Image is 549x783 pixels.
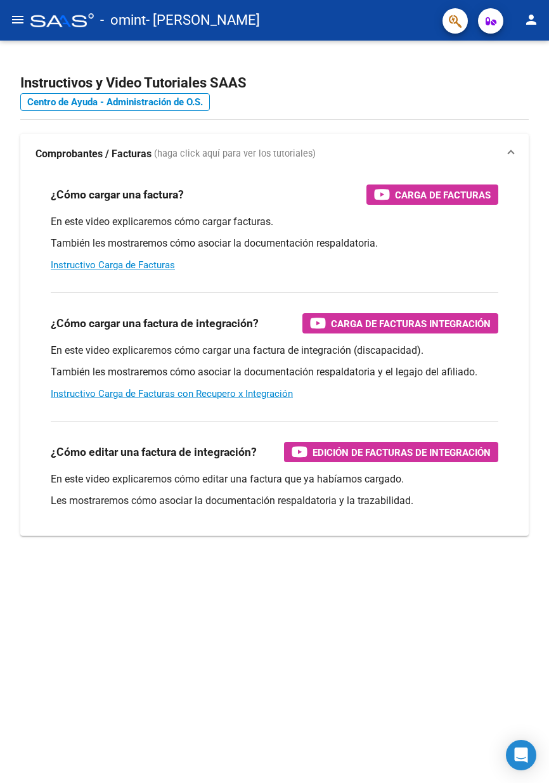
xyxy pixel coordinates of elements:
span: Carga de Facturas Integración [331,316,491,332]
p: También les mostraremos cómo asociar la documentación respaldatoria. [51,236,498,250]
p: También les mostraremos cómo asociar la documentación respaldatoria y el legajo del afiliado. [51,365,498,379]
a: Centro de Ayuda - Administración de O.S. [20,93,210,111]
a: Instructivo Carga de Facturas con Recupero x Integración [51,388,293,399]
span: - omint [100,6,146,34]
p: En este video explicaremos cómo cargar una factura de integración (discapacidad). [51,344,498,358]
button: Carga de Facturas Integración [302,313,498,333]
h3: ¿Cómo cargar una factura de integración? [51,314,259,332]
p: En este video explicaremos cómo cargar facturas. [51,215,498,229]
div: Comprobantes / Facturas (haga click aquí para ver los tutoriales) [20,174,529,536]
div: Open Intercom Messenger [506,740,536,770]
h2: Instructivos y Video Tutoriales SAAS [20,71,529,95]
p: Les mostraremos cómo asociar la documentación respaldatoria y la trazabilidad. [51,494,498,508]
mat-icon: person [524,12,539,27]
mat-expansion-panel-header: Comprobantes / Facturas (haga click aquí para ver los tutoriales) [20,134,529,174]
a: Instructivo Carga de Facturas [51,259,175,271]
p: En este video explicaremos cómo editar una factura que ya habíamos cargado. [51,472,498,486]
h3: ¿Cómo cargar una factura? [51,186,184,204]
span: Carga de Facturas [395,187,491,203]
button: Edición de Facturas de integración [284,442,498,462]
span: Edición de Facturas de integración [313,444,491,460]
strong: Comprobantes / Facturas [36,147,152,161]
span: - [PERSON_NAME] [146,6,260,34]
button: Carga de Facturas [366,184,498,205]
span: (haga click aquí para ver los tutoriales) [154,147,316,161]
h3: ¿Cómo editar una factura de integración? [51,443,257,461]
mat-icon: menu [10,12,25,27]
